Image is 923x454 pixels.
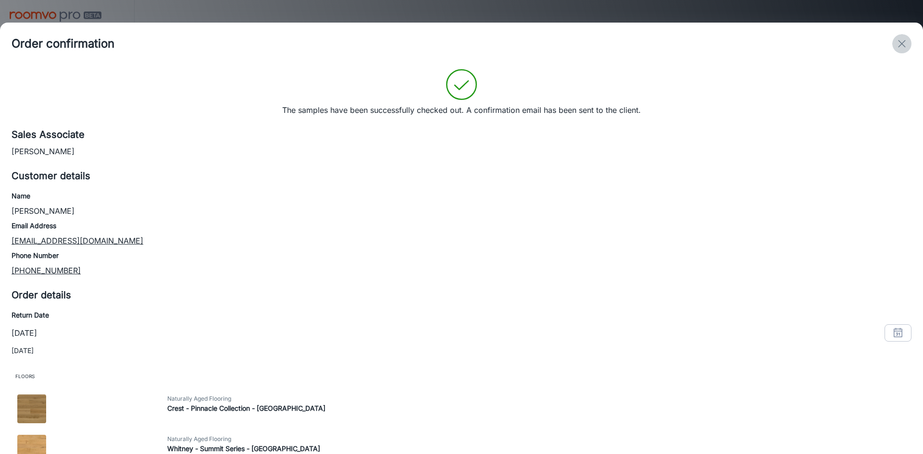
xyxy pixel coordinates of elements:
p: [PERSON_NAME] [12,146,911,157]
h6: Name [12,191,911,201]
h6: Email Address [12,221,911,231]
span: Naturally Aged Flooring [167,394,913,403]
img: Crest - Pinnacle Collection - Hardwood [17,394,46,423]
p: [DATE] [12,345,911,356]
span: Floors [12,368,911,385]
a: [EMAIL_ADDRESS][DOMAIN_NAME] [12,236,143,245]
h6: Crest - Pinnacle Collection - [GEOGRAPHIC_DATA] [167,403,913,414]
h5: Sales Associate [12,127,911,142]
p: [PERSON_NAME] [12,205,911,217]
h5: Order details [12,288,911,302]
p: The samples have been successfully checked out. A confirmation email has been sent to the client. [282,104,641,116]
a: [PHONE_NUMBER] [12,266,81,275]
h5: Customer details [12,169,911,183]
h6: Phone Number [12,250,911,261]
h6: Return Date [12,310,911,320]
span: Naturally Aged Flooring [167,435,913,443]
h6: Whitney - Summit Series - [GEOGRAPHIC_DATA] [167,443,913,454]
p: [DATE] [12,327,37,339]
h4: Order confirmation [12,35,114,52]
button: exit [892,34,911,53]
